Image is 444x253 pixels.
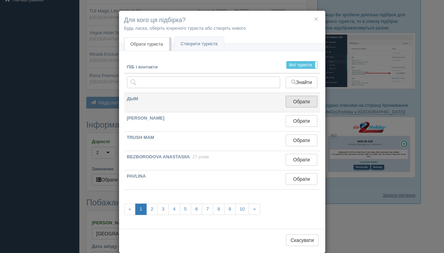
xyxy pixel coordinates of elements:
[124,204,136,215] span: «
[146,204,158,215] a: 2
[127,154,190,159] b: BEZBORODOVA ANASTASIIA
[127,115,165,121] b: [PERSON_NAME]
[286,134,317,146] button: Обрати
[180,204,191,215] a: 5
[249,204,260,215] a: »
[202,204,213,215] a: 7
[286,234,318,246] button: Скасувати
[224,204,236,215] a: 9
[191,204,202,215] a: 6
[127,96,138,101] b: ДЫМ
[314,15,318,22] button: ×
[124,61,283,74] th: ПІБ і контакти
[135,204,147,215] a: 1
[157,204,169,215] a: 3
[124,37,169,51] a: Обрати туриста
[168,204,180,215] a: 4
[235,204,249,215] a: 10
[286,76,317,88] button: Знайти
[124,25,320,31] p: Будь ласка, оберіть існуючого туриста або створіть нового
[286,154,317,166] button: Обрати
[286,173,317,185] button: Обрати
[286,96,317,107] button: Обрати
[213,204,224,215] a: 8
[190,154,209,159] span: , 27 років
[175,37,224,51] a: Створити туриста
[127,76,280,88] input: Пошук за ПІБ, паспортом або контактами
[124,16,320,25] h4: Для кого ця підбірка?
[127,135,154,140] b: TRUSH MAM
[127,174,146,179] b: PAVLINA
[286,115,317,127] button: Обрати
[287,62,317,68] label: Мої туристи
